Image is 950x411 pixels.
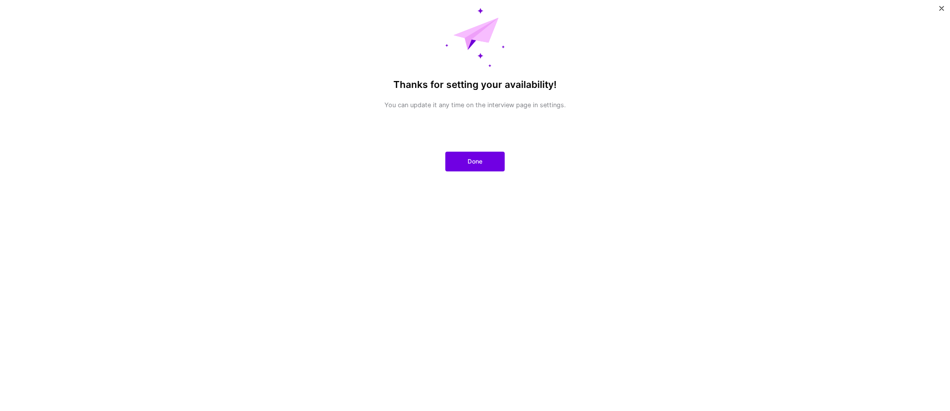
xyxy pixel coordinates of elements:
h4: Thanks for setting your availability! [393,79,557,90]
img: Message Sent [445,8,505,67]
p: You can update it any time on the interview page in settings. [377,101,573,110]
span: Done [468,157,482,166]
button: Close [939,6,944,16]
button: Done [445,152,505,171]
